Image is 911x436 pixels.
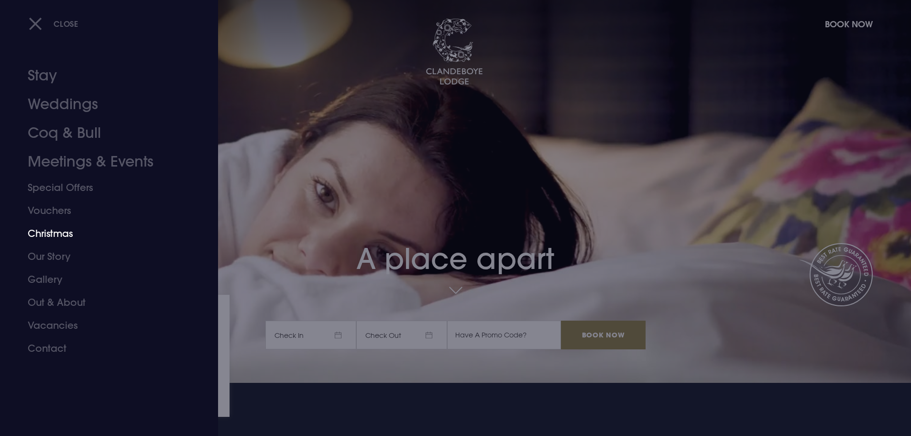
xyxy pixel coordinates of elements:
a: Christmas [28,222,179,245]
a: Special Offers [28,176,179,199]
a: Weddings [28,90,179,119]
a: Gallery [28,268,179,291]
a: Coq & Bull [28,119,179,147]
a: Vouchers [28,199,179,222]
a: Contact [28,337,179,360]
button: Close [29,14,78,34]
a: Stay [28,61,179,90]
a: Vacancies [28,314,179,337]
a: Out & About [28,291,179,314]
span: Close [54,19,78,29]
a: Meetings & Events [28,147,179,176]
a: Our Story [28,245,179,268]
